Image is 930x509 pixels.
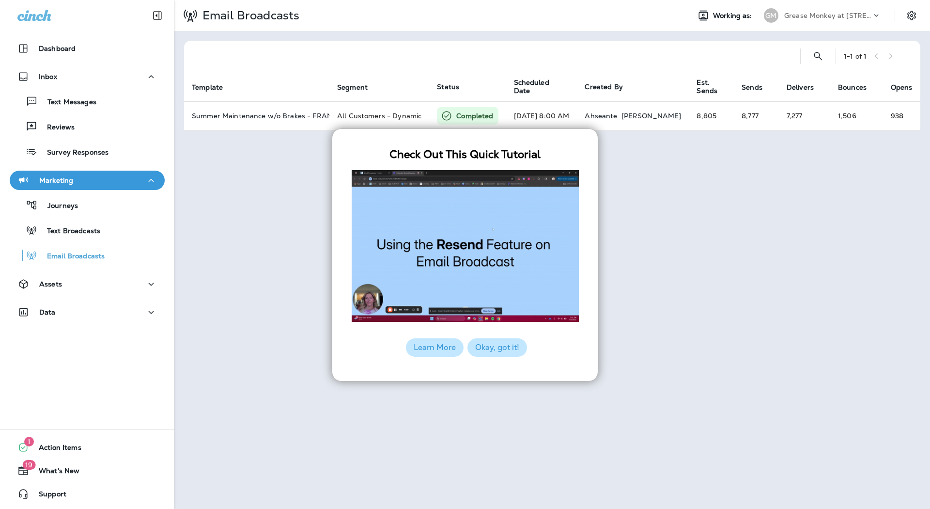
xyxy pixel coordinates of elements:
td: 8,777 [734,101,779,130]
span: Action Items [29,444,81,455]
span: All Customers - Dynamic [337,111,421,120]
td: 1,506 [830,101,883,130]
span: Working as: [713,12,754,20]
p: Marketing [39,176,73,184]
button: Learn More [406,338,464,357]
td: 7,277 [779,101,830,130]
span: Delivers [787,83,814,92]
p: Completed [456,111,493,121]
p: Survey Responses [37,148,108,158]
span: Est. Sends [697,79,717,95]
div: 1 - 1 of 1 [844,52,867,60]
p: Grease Monkey at [STREET_ADDRESS] [784,12,871,19]
span: Sends [742,83,762,92]
button: Settings [903,7,920,24]
span: What's New [29,467,79,478]
span: Bounces [838,83,867,92]
span: Template [192,83,223,92]
span: 19 [22,460,35,470]
span: Opens [891,83,913,92]
span: Support [29,490,66,502]
td: 8,805 [689,101,734,130]
span: Scheduled Date [514,79,561,95]
p: Text Broadcasts [37,227,100,236]
p: Email Broadcasts [37,252,105,261]
td: [DATE] 8:00 AM [506,101,577,130]
p: [PERSON_NAME] [621,112,682,120]
p: Email Broadcasts [199,8,299,23]
span: Status [437,82,459,91]
p: Summer Maintenance w/o Brakes - FRANCHISEES Copy [192,112,322,120]
iframe: New Re-Send Feature on Email Broadcast [352,161,579,332]
button: Search Email Broadcasts [808,47,828,66]
p: Reviews [37,123,75,132]
button: Collapse Sidebar [144,6,171,25]
h3: Check Out This Quick Tutorial [352,148,578,161]
p: Dashboard [39,45,76,52]
p: Inbox [39,73,57,80]
span: Open rate:11% (Opens/Sends) [891,111,903,120]
p: Text Messages [38,98,96,107]
p: Data [39,308,56,316]
p: Ahseante [585,112,617,120]
span: Created By [585,82,622,91]
span: 1 [24,437,34,446]
p: Assets [39,280,62,288]
div: GM [764,8,778,23]
button: Okay, got it! [467,338,527,357]
p: Journeys [38,202,78,211]
span: Segment [337,83,368,92]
